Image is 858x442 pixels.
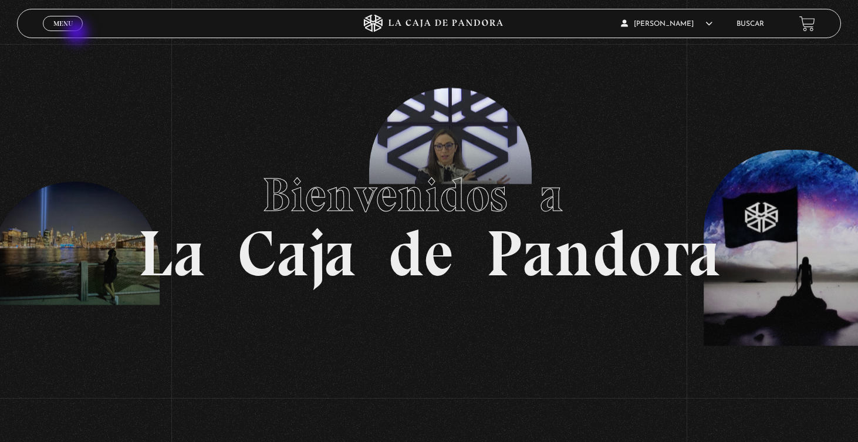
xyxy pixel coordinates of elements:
[53,20,73,27] span: Menu
[621,21,712,28] span: [PERSON_NAME]
[49,30,77,38] span: Cerrar
[737,21,764,28] a: Buscar
[799,16,815,32] a: View your shopping cart
[138,157,721,286] h1: La Caja de Pandora
[262,167,596,223] span: Bienvenidos a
